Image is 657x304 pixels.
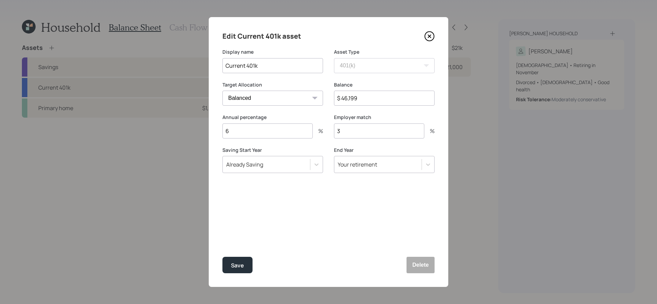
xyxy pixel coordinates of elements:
label: Asset Type [334,49,435,55]
div: Save [231,261,244,270]
label: Target Allocation [222,81,323,88]
div: % [313,128,323,134]
button: Save [222,257,253,273]
label: Balance [334,81,435,88]
div: % [424,128,435,134]
label: Annual percentage [222,114,323,121]
button: Delete [407,257,435,273]
div: Already Saving [226,161,263,168]
h4: Edit Current 401k asset [222,31,301,42]
label: Saving Start Year [222,147,323,154]
div: Your retirement [338,161,377,168]
label: Employer match [334,114,435,121]
label: End Year [334,147,435,154]
label: Display name [222,49,323,55]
